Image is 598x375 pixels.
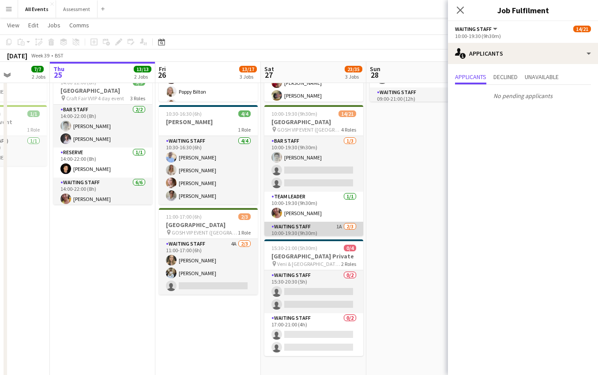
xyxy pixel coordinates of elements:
span: 15:30-21:00 (5h30m) [271,245,317,251]
app-card-role: Waiting Staff0/217:00-21:00 (4h) [264,313,363,356]
span: 1/1 [27,110,40,117]
span: 0/4 [344,245,356,251]
div: Applicants [448,43,598,64]
div: 10:00-19:30 (9h30m) [455,33,591,39]
app-card-role: Waiting Staff0/215:30-20:30 (5h) [264,270,363,313]
span: Waiting Staff [455,26,492,32]
div: [DATE] [7,51,27,60]
span: 7/7 [31,66,44,72]
span: 27 [263,70,274,80]
button: Waiting Staff [455,26,499,32]
app-card-role: Reserve1/114:00-22:00 (8h)[PERSON_NAME] [53,148,152,178]
span: 13/13 [134,66,151,72]
h3: [GEOGRAPHIC_DATA] [159,221,258,229]
div: 2 Jobs [134,73,151,80]
h3: [GEOGRAPHIC_DATA] [53,87,152,95]
app-card-role: Bar Staff2/214:00-22:00 (8h)[PERSON_NAME][PERSON_NAME] [53,105,152,148]
a: Jobs [44,19,64,31]
h3: [PERSON_NAME] [159,118,258,126]
app-job-card: 10:30-16:30 (6h)4/4[PERSON_NAME]1 RoleWaiting Staff4/410:30-16:30 (6h)[PERSON_NAME][PERSON_NAME][... [159,105,258,205]
div: 2 Jobs [32,73,45,80]
a: Comms [66,19,93,31]
span: 4 Roles [341,126,356,133]
span: 23/35 [345,66,362,72]
h3: [GEOGRAPHIC_DATA] Private [264,252,363,260]
app-job-card: 14:00-22:00 (8h)9/9[GEOGRAPHIC_DATA] Craft Fair VVIP 4 day event3 RolesBar Staff2/214:00-22:00 (8... [53,74,152,205]
button: All Events [18,0,56,18]
app-card-role: Team Leader1/110:00-19:30 (9h30m)[PERSON_NAME] [264,192,363,222]
app-card-role: Waiting Staff4/410:30-16:30 (6h)[PERSON_NAME][PERSON_NAME][PERSON_NAME][PERSON_NAME] [159,136,258,205]
span: 2/3 [238,213,251,220]
span: GOSH VIP EVENT ([GEOGRAPHIC_DATA][PERSON_NAME]) [277,126,341,133]
span: 10:30-16:30 (6h) [166,110,202,117]
span: Fri [159,65,166,73]
span: 1 Role [238,229,251,236]
span: 10:00-19:30 (9h30m) [271,110,317,117]
span: Edit [28,21,38,29]
span: Craft Fair VVIP 4 day event [66,95,124,102]
span: 2 Roles [341,261,356,267]
span: 28 [369,70,380,80]
span: Sun [370,65,380,73]
span: 4/4 [238,110,251,117]
span: 1 Role [27,126,40,133]
span: 1 Role [238,126,251,133]
span: 13/17 [239,66,257,72]
span: Applicants [455,74,486,80]
app-job-card: 10:00-19:30 (9h30m)14/21[GEOGRAPHIC_DATA] GOSH VIP EVENT ([GEOGRAPHIC_DATA][PERSON_NAME])4 RolesB... [264,105,363,236]
span: 14/21 [573,26,591,32]
span: Week 39 [29,52,51,59]
app-job-card: 11:00-17:00 (6h)2/3[GEOGRAPHIC_DATA] GOSH VIP EVENT ([GEOGRAPHIC_DATA][PERSON_NAME])1 RoleWaiting... [159,208,258,295]
span: 3 Roles [130,95,145,102]
span: Unavailable [525,74,559,80]
span: Declined [493,74,518,80]
h3: [GEOGRAPHIC_DATA] [264,118,363,126]
span: Veni & [GEOGRAPHIC_DATA] Private [277,261,341,267]
div: 3 Jobs [240,73,256,80]
div: BST [55,52,64,59]
app-card-role: Waiting Staff4A2/311:00-17:00 (6h)[PERSON_NAME][PERSON_NAME] [159,239,258,295]
a: Edit [25,19,42,31]
app-card-role: Waiting Staff7/709:00-21:00 (12h) [370,87,469,197]
button: Assessment [56,0,98,18]
div: 3 Jobs [345,73,362,80]
span: View [7,21,19,29]
span: Jobs [47,21,60,29]
a: View [4,19,23,31]
h3: Job Fulfilment [448,4,598,16]
span: GOSH VIP EVENT ([GEOGRAPHIC_DATA][PERSON_NAME]) [172,229,238,236]
app-job-card: 15:30-21:00 (5h30m)0/4[GEOGRAPHIC_DATA] Private Veni & [GEOGRAPHIC_DATA] Private2 RolesWaiting St... [264,239,363,356]
span: 11:00-17:00 (6h) [166,213,202,220]
span: Thu [53,65,64,73]
app-card-role: Waiting Staff1A2/310:00-19:30 (9h30m) [264,222,363,277]
app-card-role: Bar Staff1/310:00-19:30 (9h30m)[PERSON_NAME] [264,136,363,192]
span: Comms [69,21,89,29]
app-card-role: Waiting Staff6/614:00-22:00 (8h)[PERSON_NAME] [53,178,152,272]
span: 26 [158,70,166,80]
p: No pending applicants [448,88,598,103]
span: 25 [52,70,64,80]
span: 14/21 [338,110,356,117]
span: Sat [264,65,274,73]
